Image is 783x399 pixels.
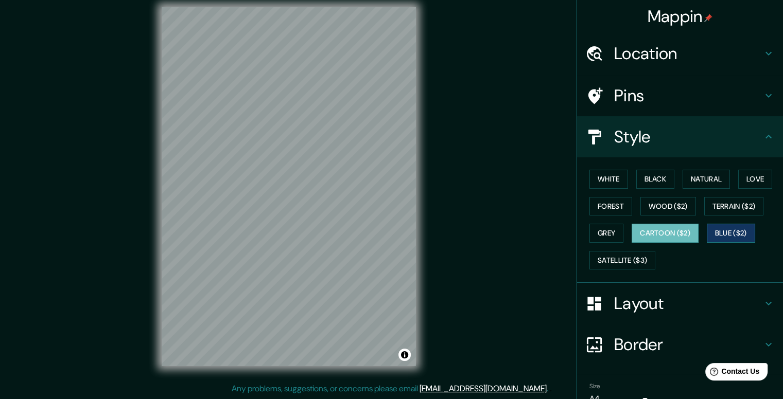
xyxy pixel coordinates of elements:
[738,170,772,189] button: Love
[398,349,411,361] button: Toggle attribution
[636,170,675,189] button: Black
[550,383,552,395] div: .
[589,170,628,189] button: White
[683,170,730,189] button: Natural
[548,383,550,395] div: .
[589,197,632,216] button: Forest
[614,43,762,64] h4: Location
[577,33,783,74] div: Location
[614,334,762,355] h4: Border
[707,224,755,243] button: Blue ($2)
[614,293,762,314] h4: Layout
[589,382,600,391] label: Size
[614,85,762,106] h4: Pins
[232,383,548,395] p: Any problems, suggestions, or concerns please email .
[614,126,762,147] h4: Style
[704,14,712,22] img: pin-icon.png
[577,116,783,157] div: Style
[162,7,416,366] canvas: Map
[704,197,764,216] button: Terrain ($2)
[589,251,655,270] button: Satellite ($3)
[632,224,699,243] button: Cartoon ($2)
[589,224,623,243] button: Grey
[420,383,547,394] a: [EMAIL_ADDRESS][DOMAIN_NAME]
[648,6,713,27] h4: Mappin
[577,324,783,365] div: Border
[640,197,696,216] button: Wood ($2)
[691,359,772,388] iframe: Help widget launcher
[577,283,783,324] div: Layout
[577,75,783,116] div: Pins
